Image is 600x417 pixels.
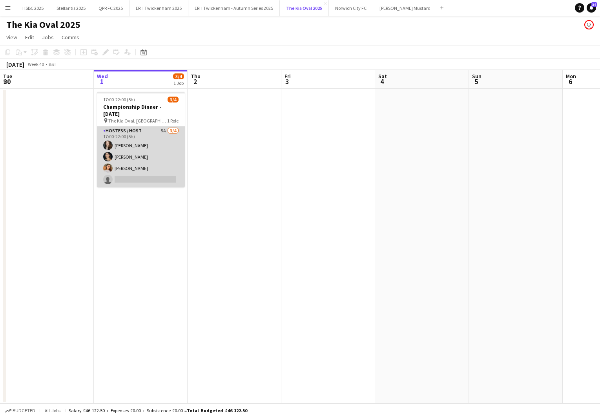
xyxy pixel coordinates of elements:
[566,73,576,80] span: Mon
[13,408,35,413] span: Budgeted
[97,92,185,187] app-job-card: 17:00-22:00 (5h)3/4Championship Dinner - [DATE] The Kia Oval, [GEOGRAPHIC_DATA], [GEOGRAPHIC_DATA...
[69,408,247,413] div: Salary £46 122.50 + Expenses £0.00 + Subsistence £0.00 =
[283,77,291,86] span: 3
[97,103,185,117] h3: Championship Dinner - [DATE]
[97,126,185,187] app-card-role: Hostess / Host5A3/417:00-22:00 (5h)[PERSON_NAME][PERSON_NAME][PERSON_NAME]
[92,0,129,16] button: QPR FC 2025
[62,34,79,41] span: Comms
[373,0,437,16] button: [PERSON_NAME] Mustard
[280,0,329,16] button: The Kia Oval 2025
[168,97,179,102] span: 3/4
[190,77,201,86] span: 2
[25,34,34,41] span: Edit
[329,0,373,16] button: Norwich City FC
[97,73,108,80] span: Wed
[129,0,188,16] button: ERH Twickenham 2025
[103,97,135,102] span: 17:00-22:00 (5h)
[173,73,184,79] span: 3/4
[39,32,57,42] a: Jobs
[3,32,20,42] a: View
[173,80,184,86] div: 1 Job
[6,60,24,68] div: [DATE]
[96,77,108,86] span: 1
[167,118,179,124] span: 1 Role
[2,77,12,86] span: 30
[42,34,54,41] span: Jobs
[58,32,82,42] a: Comms
[108,118,167,124] span: The Kia Oval, [GEOGRAPHIC_DATA], [GEOGRAPHIC_DATA]
[26,61,46,67] span: Week 40
[471,77,481,86] span: 5
[584,20,594,29] app-user-avatar: Sam Johannesson
[22,32,37,42] a: Edit
[472,73,481,80] span: Sun
[6,19,80,31] h1: The Kia Oval 2025
[49,61,57,67] div: BST
[284,73,291,80] span: Fri
[565,77,576,86] span: 6
[188,0,280,16] button: ERH Twickenham - Autumn Series 2025
[16,0,50,16] button: HSBC 2025
[4,406,36,415] button: Budgeted
[3,73,12,80] span: Tue
[187,408,247,413] span: Total Budgeted £46 122.50
[43,408,62,413] span: All jobs
[6,34,17,41] span: View
[378,73,387,80] span: Sat
[591,2,597,7] span: 34
[377,77,387,86] span: 4
[191,73,201,80] span: Thu
[587,3,596,13] a: 34
[50,0,92,16] button: Stellantis 2025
